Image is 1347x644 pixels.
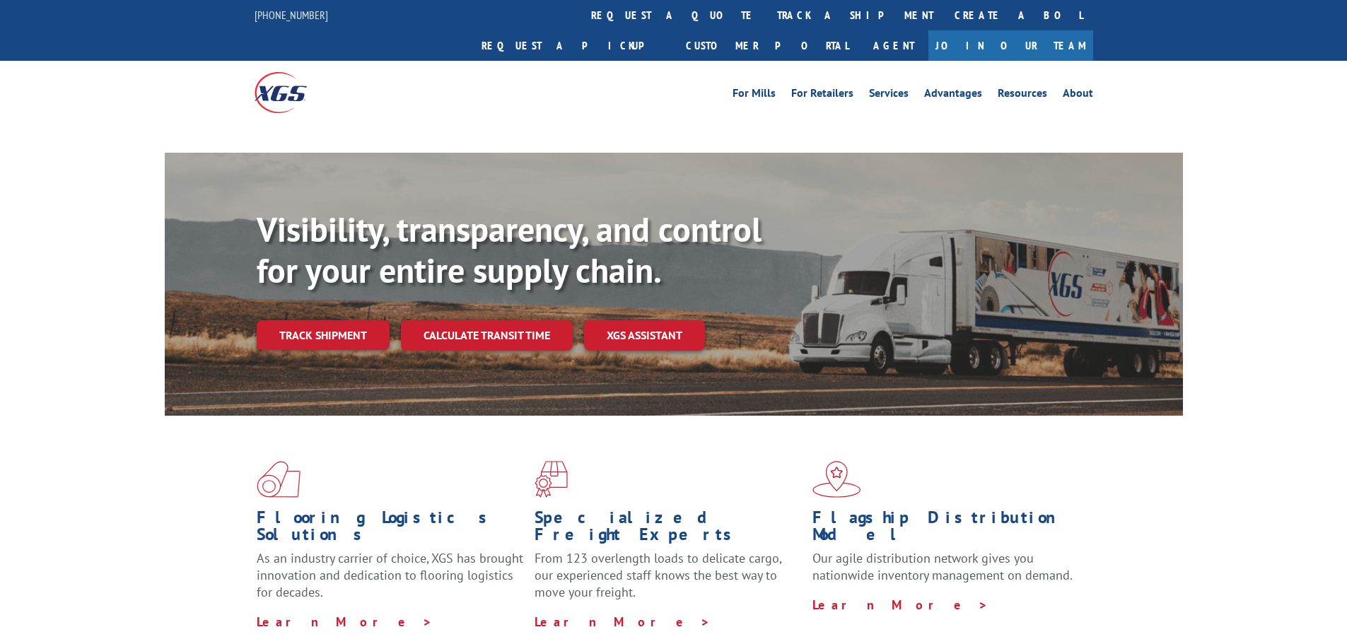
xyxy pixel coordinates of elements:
[535,614,711,630] a: Learn More >
[257,320,390,350] a: Track shipment
[1063,88,1093,103] a: About
[257,509,524,550] h1: Flooring Logistics Solutions
[812,550,1073,583] span: Our agile distribution network gives you nationwide inventory management on demand.
[812,597,989,613] a: Learn More >
[401,320,573,351] a: Calculate transit time
[812,461,861,498] img: xgs-icon-flagship-distribution-model-red
[257,614,433,630] a: Learn More >
[257,550,523,600] span: As an industry carrier of choice, XGS has brought innovation and dedication to flooring logistics...
[257,207,762,292] b: Visibility, transparency, and control for your entire supply chain.
[255,8,328,22] a: [PHONE_NUMBER]
[928,30,1093,61] a: Join Our Team
[733,88,776,103] a: For Mills
[535,509,802,550] h1: Specialized Freight Experts
[791,88,853,103] a: For Retailers
[859,30,928,61] a: Agent
[535,461,568,498] img: xgs-icon-focused-on-flooring-red
[812,509,1080,550] h1: Flagship Distribution Model
[584,320,705,351] a: XGS ASSISTANT
[869,88,909,103] a: Services
[257,461,301,498] img: xgs-icon-total-supply-chain-intelligence-red
[535,550,802,613] p: From 123 overlength loads to delicate cargo, our experienced staff knows the best way to move you...
[471,30,675,61] a: Request a pickup
[924,88,982,103] a: Advantages
[675,30,859,61] a: Customer Portal
[998,88,1047,103] a: Resources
